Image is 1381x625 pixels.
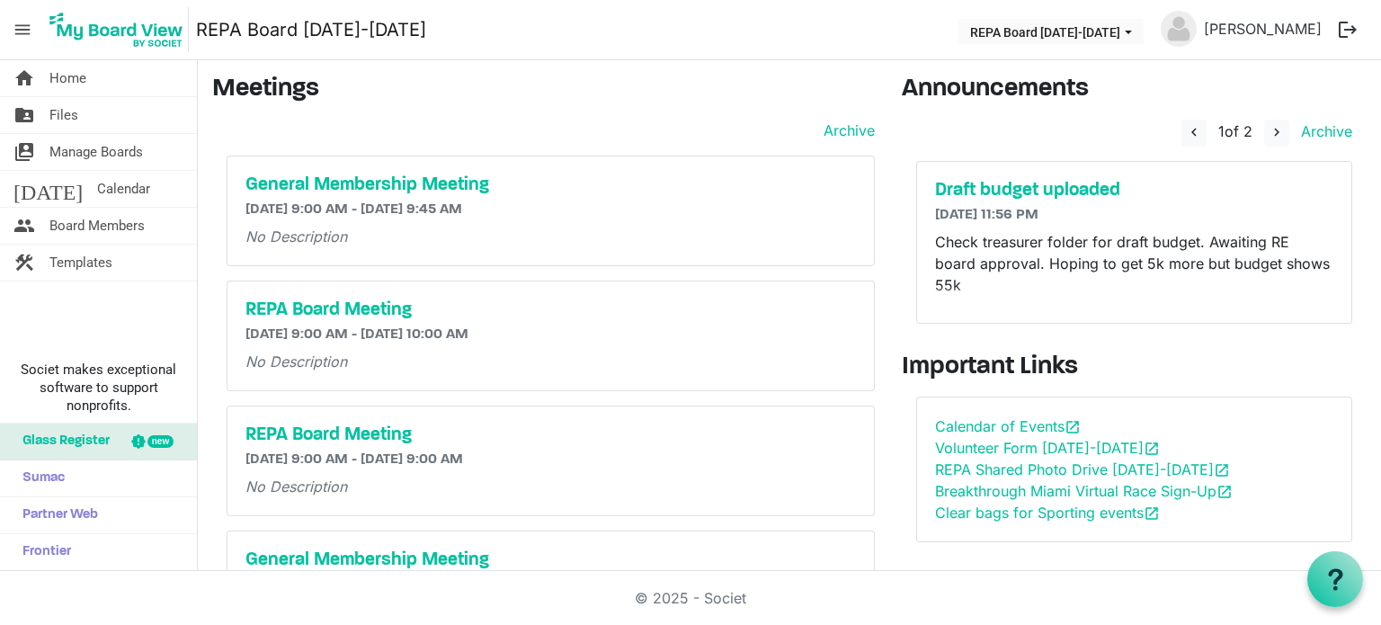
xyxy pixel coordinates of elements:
[196,12,426,48] a: REPA Board [DATE]-[DATE]
[1197,11,1329,47] a: [PERSON_NAME]
[245,326,856,344] h6: [DATE] 9:00 AM - [DATE] 10:00 AM
[245,174,856,196] a: General Membership Meeting
[1269,124,1285,140] span: navigate_next
[245,451,856,469] h6: [DATE] 9:00 AM - [DATE] 9:00 AM
[13,171,83,207] span: [DATE]
[902,353,1368,383] h3: Important Links
[245,549,856,571] a: General Membership Meeting
[44,7,196,52] a: My Board View Logo
[1216,484,1233,500] span: open_in_new
[935,180,1334,201] a: Draft budget uploaded
[902,75,1368,105] h3: Announcements
[13,97,35,133] span: folder_shared
[5,13,40,47] span: menu
[1065,419,1081,435] span: open_in_new
[13,424,110,460] span: Glass Register
[1214,462,1230,478] span: open_in_new
[935,231,1334,296] p: Check treasurer folder for draft budget. Awaiting RE board approval. Hoping to get 5k more but bu...
[245,424,856,446] a: REPA Board Meeting
[935,208,1038,222] span: [DATE] 11:56 PM
[245,351,856,372] p: No Description
[1218,122,1252,140] span: of 2
[1181,120,1207,147] button: navigate_before
[13,534,71,570] span: Frontier
[147,435,174,448] div: new
[49,245,112,281] span: Templates
[1144,505,1160,522] span: open_in_new
[245,201,856,219] h6: [DATE] 9:00 AM - [DATE] 9:45 AM
[13,245,35,281] span: construction
[1144,441,1160,457] span: open_in_new
[13,208,35,244] span: people
[935,504,1160,522] a: Clear bags for Sporting eventsopen_in_new
[635,589,746,607] a: © 2025 - Societ
[958,19,1144,44] button: REPA Board 2025-2026 dropdownbutton
[935,417,1081,435] a: Calendar of Eventsopen_in_new
[1218,122,1225,140] span: 1
[13,460,65,496] span: Sumac
[935,439,1160,457] a: Volunteer Form [DATE]-[DATE]open_in_new
[1294,122,1352,140] a: Archive
[1161,11,1197,47] img: no-profile-picture.svg
[49,60,86,96] span: Home
[13,497,98,533] span: Partner Web
[935,460,1230,478] a: REPA Shared Photo Drive [DATE]-[DATE]open_in_new
[44,7,189,52] img: My Board View Logo
[49,208,145,244] span: Board Members
[245,476,856,497] p: No Description
[212,75,875,105] h3: Meetings
[13,134,35,170] span: switch_account
[935,482,1233,500] a: Breakthrough Miami Virtual Race Sign-Upopen_in_new
[49,134,143,170] span: Manage Boards
[245,226,856,247] p: No Description
[97,171,150,207] span: Calendar
[49,97,78,133] span: Files
[1186,124,1202,140] span: navigate_before
[1264,120,1289,147] button: navigate_next
[245,299,856,321] a: REPA Board Meeting
[1329,11,1367,49] button: logout
[816,120,875,141] a: Archive
[8,361,189,415] span: Societ makes exceptional software to support nonprofits.
[13,60,35,96] span: home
